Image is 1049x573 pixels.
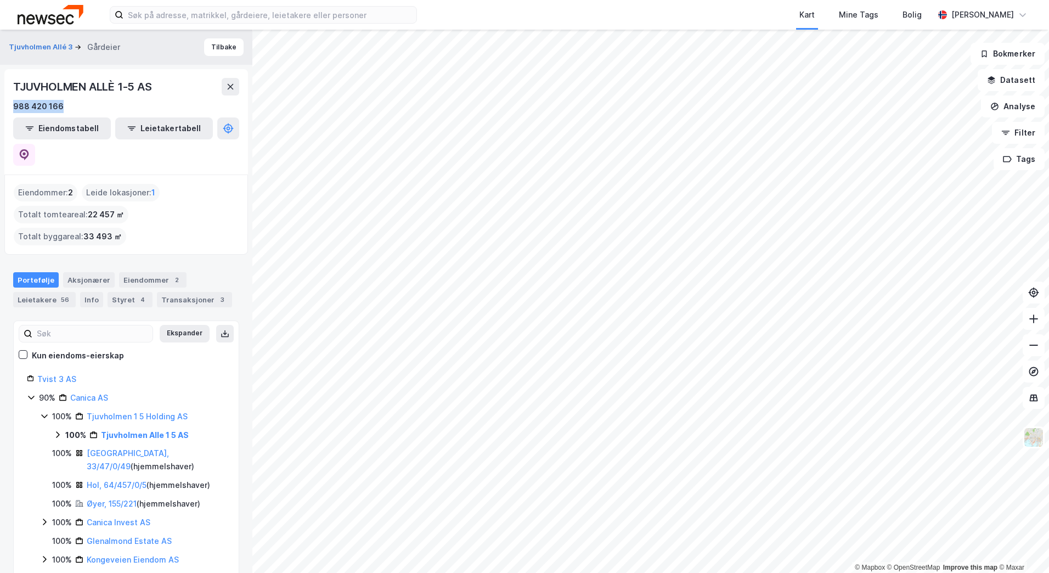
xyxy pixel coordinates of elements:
div: Totalt tomteareal : [14,206,128,223]
div: TJUVHOLMEN ALLÈ 1-5 AS [13,78,154,95]
div: Info [80,292,103,307]
div: ( hjemmelshaver ) [87,497,200,510]
div: Mine Tags [839,8,878,21]
a: Tjuvholmen Alle 1 5 AS [101,430,189,440]
div: 4 [137,294,148,305]
div: Kart [799,8,815,21]
span: 2 [68,186,73,199]
span: 1 [151,186,155,199]
div: Transaksjoner [157,292,232,307]
div: Kun eiendoms-eierskap [32,349,124,362]
div: 100% [52,447,72,460]
img: newsec-logo.f6e21ccffca1b3a03d2d.png [18,5,83,24]
div: ( hjemmelshaver ) [87,447,225,473]
div: Portefølje [13,272,59,288]
div: 100% [65,429,86,442]
div: Leietakere [13,292,76,307]
div: Eiendommer : [14,184,77,201]
a: Tvist 3 AS [37,374,76,384]
div: [PERSON_NAME] [951,8,1014,21]
div: 100% [52,553,72,566]
button: Tjuvholmen Allé 3 [9,42,75,53]
a: Canica AS [70,393,108,402]
a: Mapbox [855,564,885,571]
div: Bolig [903,8,922,21]
div: Aksjonærer [63,272,115,288]
a: Improve this map [943,564,997,571]
a: Canica Invest AS [87,518,150,527]
div: 100% [52,479,72,492]
div: Totalt byggareal : [14,228,126,245]
div: Gårdeier [87,41,120,54]
div: 988 420 166 [13,100,64,113]
span: 33 493 ㎡ [83,230,122,243]
a: Øyer, 155/221 [87,499,137,508]
div: 56 [59,294,71,305]
iframe: Chat Widget [994,520,1049,573]
input: Søk på adresse, matrikkel, gårdeiere, leietakere eller personer [123,7,416,23]
div: 100% [52,410,72,423]
div: 90% [39,391,55,405]
div: Eiendommer [119,272,187,288]
span: 22 457 ㎡ [88,208,124,221]
div: 2 [171,274,182,285]
img: Z [1023,427,1044,448]
div: 100% [52,516,72,529]
button: Filter [992,122,1045,144]
button: Tilbake [204,38,244,56]
a: Tjuvholmen 1 5 Holding AS [87,412,188,421]
button: Analyse [981,95,1045,117]
div: 100% [52,497,72,510]
a: Hol, 64/457/0/5 [87,480,146,490]
div: ( hjemmelshaver ) [87,479,210,492]
button: Ekspander [160,325,210,342]
input: Søk [32,325,153,342]
a: [GEOGRAPHIC_DATA], 33/47/0/49 [87,448,169,471]
button: Leietakertabell [115,117,213,139]
a: OpenStreetMap [887,564,940,571]
button: Eiendomstabell [13,117,111,139]
div: Styret [108,292,153,307]
button: Datasett [978,69,1045,91]
div: Kontrollprogram for chat [994,520,1049,573]
button: Tags [994,148,1045,170]
div: 3 [217,294,228,305]
div: Leide lokasjoner : [82,184,160,201]
button: Bokmerker [971,43,1045,65]
a: Glenalmond Estate AS [87,536,172,546]
a: Kongeveien Eiendom AS [87,555,179,564]
div: 100% [52,535,72,548]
